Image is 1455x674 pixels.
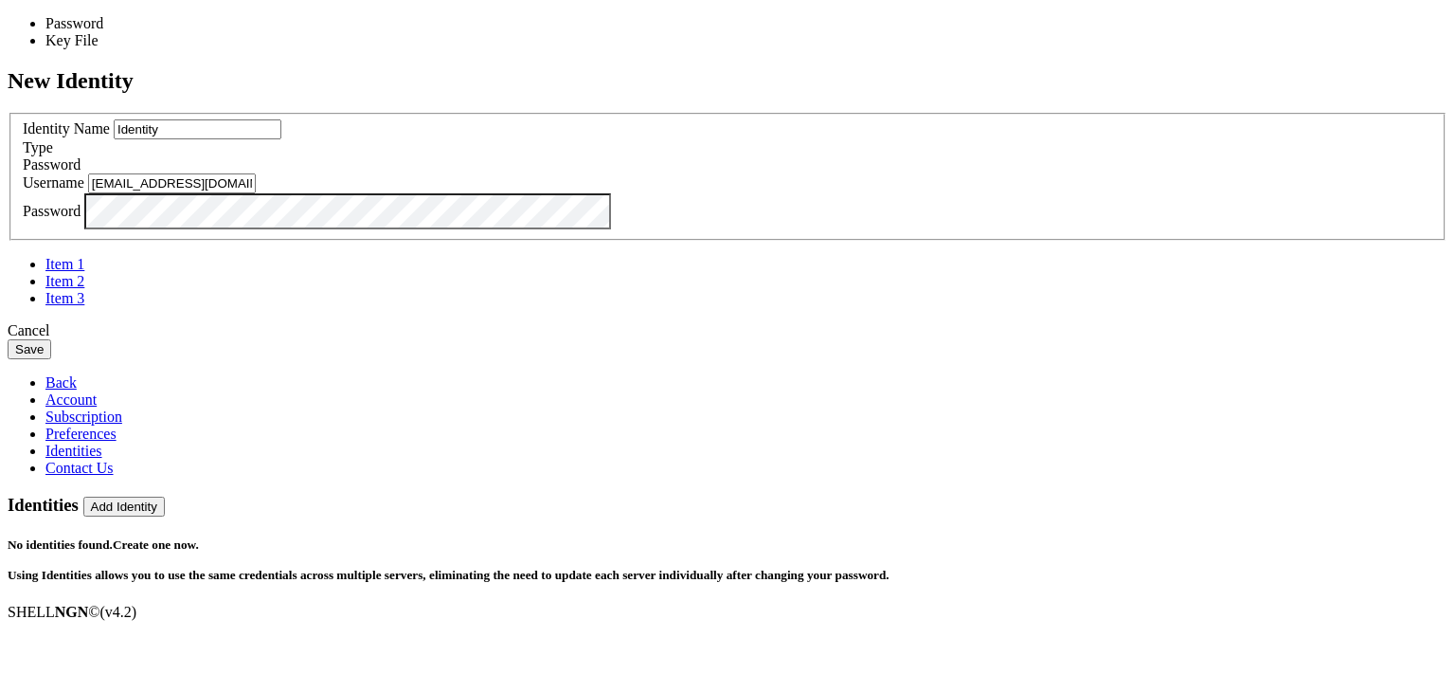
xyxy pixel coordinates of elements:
[23,174,84,191] label: Username
[88,173,256,193] input: Login Username
[8,604,136,620] span: SHELL ©
[8,322,1447,339] div: Cancel
[23,139,53,155] label: Type
[45,32,167,49] li: Key File
[45,392,97,408] a: Account
[45,290,84,306] a: Item 3
[45,426,117,442] a: Preferences
[45,273,84,289] a: Item 2
[23,156,1432,173] div: Password
[45,374,77,391] a: Back
[8,339,51,359] button: Save
[45,15,167,32] li: Password
[23,120,110,137] label: Identity Name
[45,256,84,272] a: Item 1
[23,203,81,219] label: Password
[83,497,165,517] button: Add Identity
[8,68,1447,94] h2: New Identity
[55,604,89,620] b: NGN
[45,409,122,425] a: Subscription
[113,537,199,552] a: Create one now.
[45,460,114,476] a: Contact Us
[45,443,102,459] a: Identities
[8,537,1447,583] h5: No identities found. Using Identities allows you to use the same credentials across multiple serv...
[100,604,137,620] span: 4.2.0
[8,495,1447,517] h3: Identities
[23,156,81,173] span: Password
